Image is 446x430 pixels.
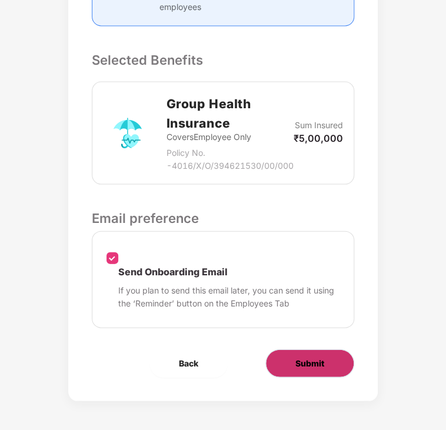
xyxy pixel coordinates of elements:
p: Send Onboarding Email [118,265,340,278]
p: If you plan to send this email later, you can send it using the ‘Reminder’ button on the Employee... [118,284,340,309]
button: Back [149,349,228,377]
p: Email preference [92,208,354,228]
h2: Group Health Insurance [167,94,294,132]
p: ₹5,00,000 [294,131,343,144]
span: Submit [295,356,324,369]
span: Back [179,356,198,369]
p: Selected Benefits [92,49,354,69]
p: Sum Insured [295,118,343,131]
p: Covers Employee Only [167,130,294,143]
p: Policy No. - 4016/X/O/394621530/00/000 [167,146,294,172]
button: Submit [265,349,354,377]
img: svg+xml;base64,PHN2ZyB4bWxucz0iaHR0cDovL3d3dy53My5vcmcvMjAwMC9zdmciIHdpZHRoPSI3MiIgaGVpZ2h0PSI3Mi... [106,112,149,154]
